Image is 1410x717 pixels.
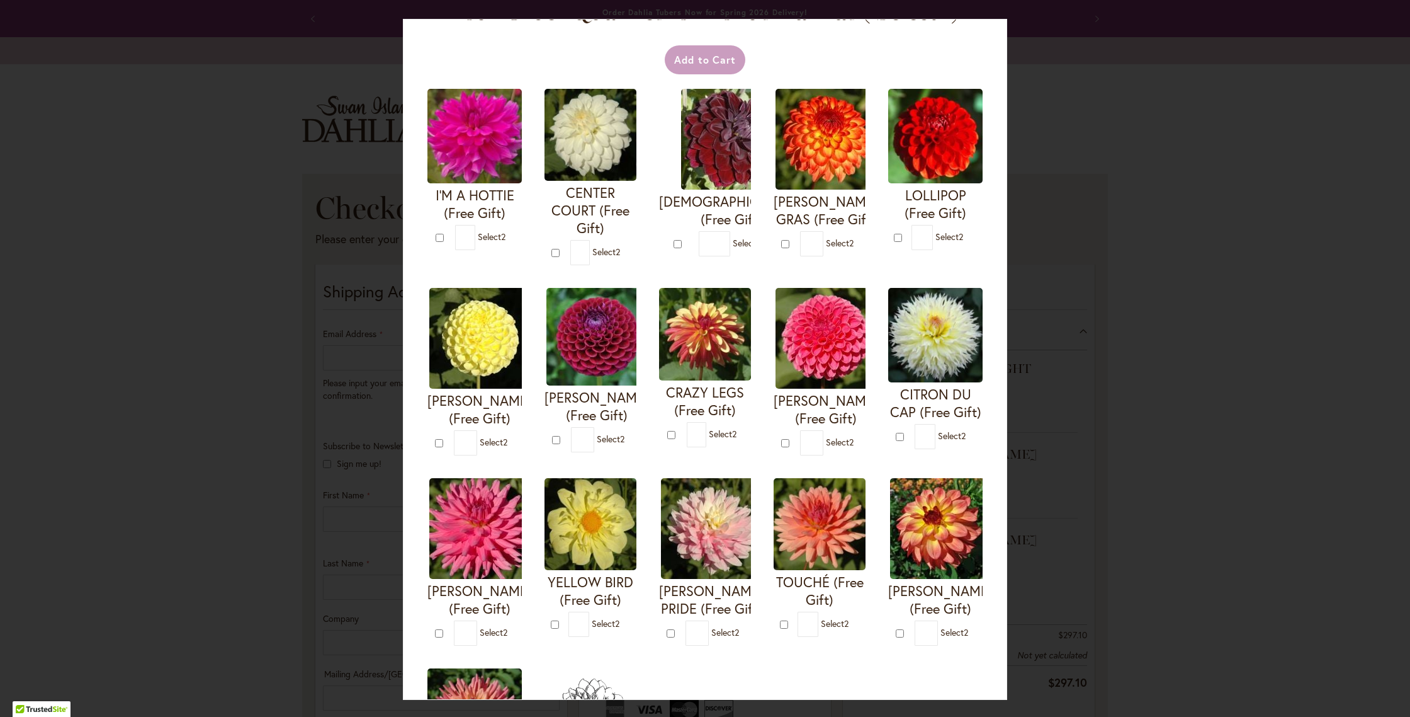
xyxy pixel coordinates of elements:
span: Select [821,617,849,629]
span: Select [711,626,739,638]
img: IVANETTI (Free Gift) [546,288,647,386]
span: 2 [959,231,963,243]
span: Select [935,231,963,243]
h4: [PERSON_NAME] (Free Gift) [888,582,993,617]
img: HERBERT SMITH (Free Gift) [429,478,530,579]
h4: [PERSON_NAME] (Free Gift) [544,389,649,424]
h4: I'M A HOTTIE (Free Gift) [427,186,522,222]
span: Select [826,237,854,249]
img: VOODOO (Free Gift) [681,89,782,190]
h4: CENTER COURT (Free Gift) [544,184,636,237]
iframe: Launch Accessibility Center [9,672,45,708]
span: Select [592,617,619,629]
span: 2 [844,617,849,629]
span: 2 [849,436,854,448]
span: 2 [620,433,624,445]
img: CITRON DU CAP (Free Gift) [888,288,983,382]
span: Select [480,436,507,448]
span: Select [480,626,507,638]
h4: YELLOW BIRD (Free Gift) [544,573,636,609]
img: REBECCA LYNN (Free Gift) [775,288,876,389]
img: CRAZY LEGS (Free Gift) [659,288,751,381]
h4: [DEMOGRAPHIC_DATA] (Free Gift) [659,193,803,228]
img: LOLLIPOP (Free Gift) [888,89,983,183]
span: 2 [849,237,854,249]
span: Select [478,231,505,243]
span: 2 [503,626,507,638]
img: TOUCHÉ (Free Gift) [774,478,866,570]
span: 2 [616,246,620,258]
span: 2 [964,626,968,638]
h4: [PERSON_NAME] (Free Gift) [774,392,878,427]
img: MAI TAI (Free Gift) [890,478,991,579]
span: 2 [735,626,739,638]
img: CHILSON'S PRIDE (Free Gift) [661,478,762,579]
span: Select [940,626,968,638]
span: Select [733,237,760,249]
h4: LOLLIPOP (Free Gift) [888,186,983,222]
h4: [PERSON_NAME] PRIDE (Free Gift) [659,582,764,617]
img: CENTER COURT (Free Gift) [544,89,636,181]
img: NETTIE (Free Gift) [429,288,530,389]
h4: [PERSON_NAME] (Free Gift) [427,582,532,617]
span: 2 [615,617,619,629]
h4: CITRON DU CAP (Free Gift) [888,386,983,421]
span: 2 [503,436,507,448]
img: MARDY GRAS (Free Gift) [775,89,876,190]
span: Select [826,436,854,448]
img: I'M A HOTTIE (Free Gift) [427,89,522,183]
h4: [PERSON_NAME] GRAS (Free Gift) [774,193,878,228]
img: YELLOW BIRD (Free Gift) [544,478,636,570]
span: 2 [961,430,966,442]
span: Select [709,427,736,439]
h4: TOUCHÉ (Free Gift) [774,573,866,609]
h4: [PERSON_NAME] (Free Gift) [427,392,532,427]
span: 2 [501,231,505,243]
h4: CRAZY LEGS (Free Gift) [659,384,751,419]
span: Select [938,430,966,442]
span: Select [592,246,620,258]
span: Select [597,433,624,445]
span: 2 [732,427,736,439]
